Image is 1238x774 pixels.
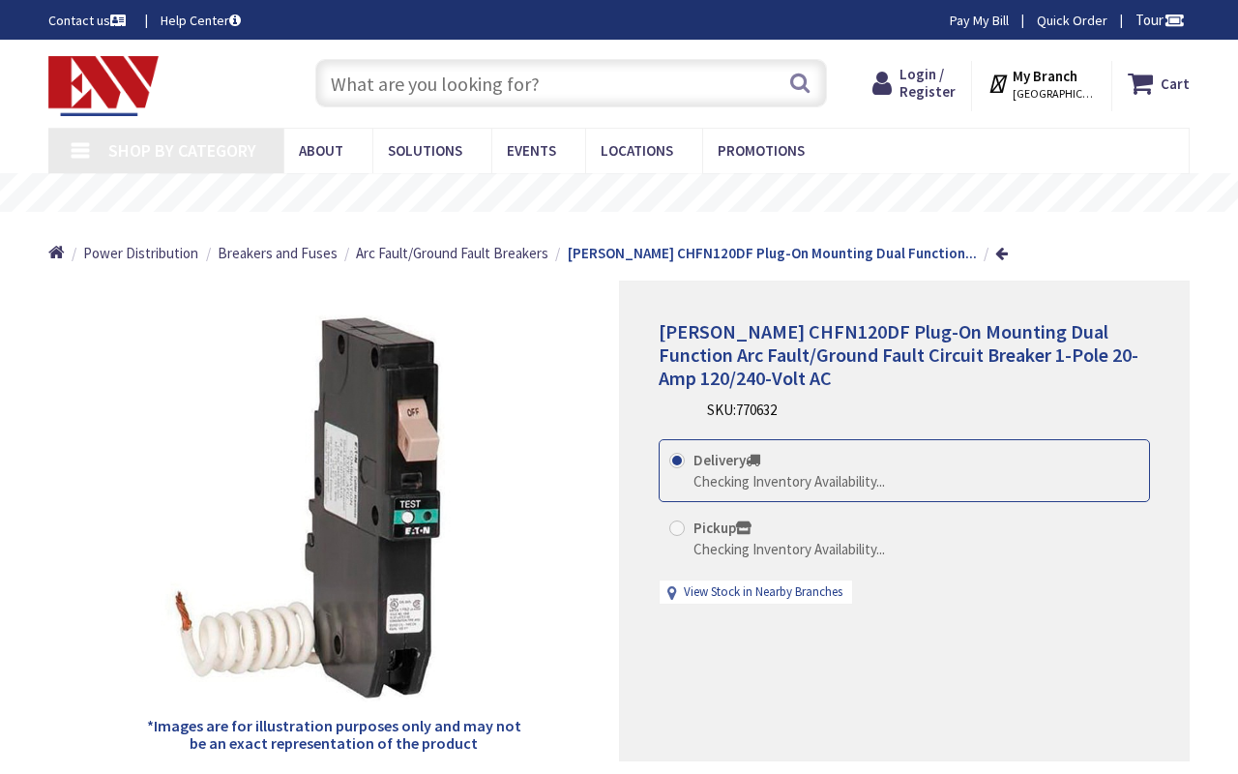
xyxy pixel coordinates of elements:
[108,139,256,162] span: Shop By Category
[459,183,813,204] rs-layer: Free Same Day Pickup at 19 Locations
[388,141,462,160] span: Solutions
[139,718,527,752] h5: *Images are for illustration purposes only and may not be an exact representation of the product
[218,243,338,263] a: Breakers and Fuses
[1161,66,1190,101] strong: Cart
[693,451,760,469] strong: Delivery
[299,141,343,160] span: About
[872,66,956,101] a: Login / Register
[140,314,528,702] img: Eaton CHFN120DF Plug-On Mounting Dual Function Arc Fault/Ground Fault Circuit Breaker 1-Pole 20-A...
[1135,11,1185,29] span: Tour
[356,244,548,262] span: Arc Fault/Ground Fault Breakers
[315,59,827,107] input: What are you looking for?
[356,243,548,263] a: Arc Fault/Ground Fault Breakers
[718,141,805,160] span: Promotions
[684,583,842,602] a: View Stock in Nearby Branches
[693,539,885,559] div: Checking Inventory Availability...
[1013,67,1077,85] strong: My Branch
[568,244,977,262] strong: [PERSON_NAME] CHFN120DF Plug-On Mounting Dual Function...
[736,401,777,419] span: 770632
[693,471,885,491] div: Checking Inventory Availability...
[83,244,198,262] span: Power Distribution
[48,56,159,116] img: Electrical Wholesalers, Inc.
[987,66,1095,101] div: My Branch [GEOGRAPHIC_DATA], [GEOGRAPHIC_DATA]
[1128,66,1190,101] a: Cart
[1013,86,1095,102] span: [GEOGRAPHIC_DATA], [GEOGRAPHIC_DATA]
[659,319,1138,390] span: [PERSON_NAME] CHFN120DF Plug-On Mounting Dual Function Arc Fault/Ground Fault Circuit Breaker 1-P...
[83,243,198,263] a: Power Distribution
[507,141,556,160] span: Events
[48,11,130,30] a: Contact us
[693,519,752,537] strong: Pickup
[161,11,241,30] a: Help Center
[707,400,777,420] div: SKU:
[899,65,956,101] span: Login / Register
[1037,11,1107,30] a: Quick Order
[601,141,673,160] span: Locations
[950,11,1009,30] a: Pay My Bill
[218,244,338,262] span: Breakers and Fuses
